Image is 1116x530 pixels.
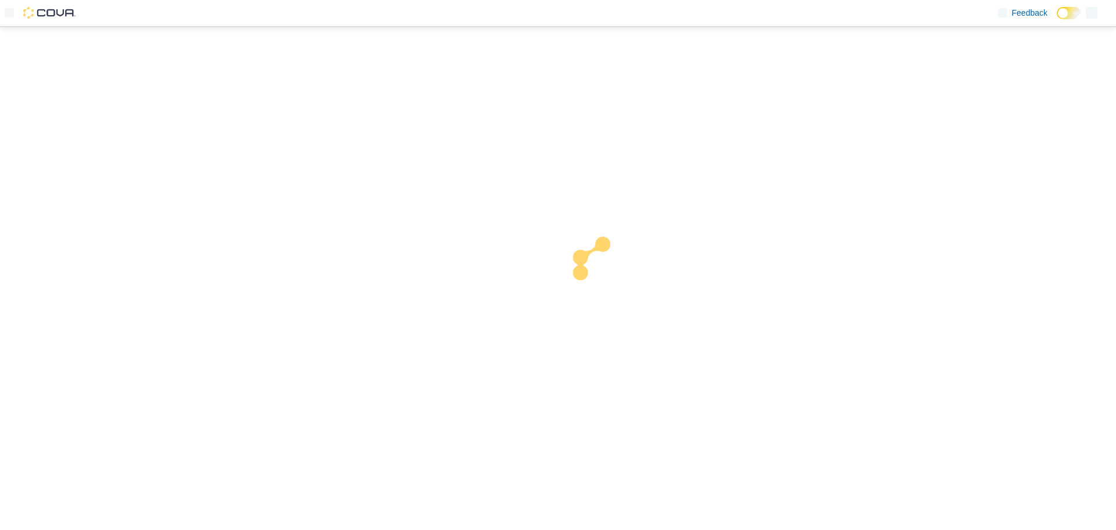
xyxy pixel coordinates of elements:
[23,7,76,19] img: Cova
[1012,7,1047,19] span: Feedback
[1057,7,1081,19] input: Dark Mode
[558,228,645,315] img: cova-loader
[993,1,1052,24] a: Feedback
[1057,19,1057,20] span: Dark Mode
